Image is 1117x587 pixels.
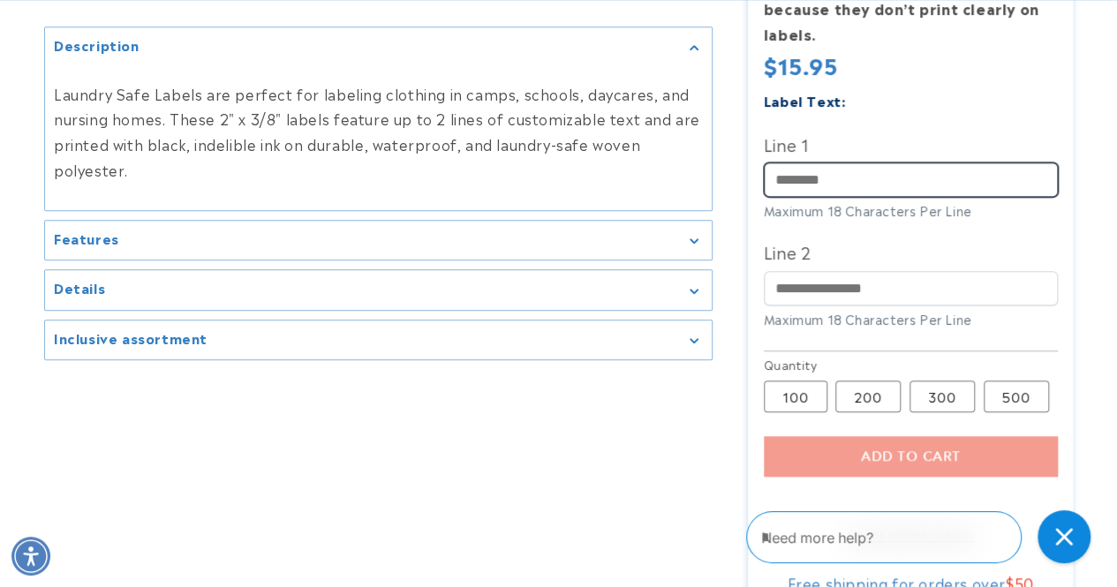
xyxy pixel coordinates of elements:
label: 100 [764,380,827,412]
label: 200 [835,380,901,412]
div: Maximum 18 Characters Per Line [764,201,1058,220]
h2: Features [54,230,119,247]
span: Add to cart [861,448,961,464]
h2: Details [54,279,105,297]
media-gallery: Gallery Viewer [44,26,713,360]
h2: Description [54,36,140,54]
span: $15.95 [764,51,838,79]
legend: Quantity [764,356,819,373]
iframe: Gorgias Floating Chat [746,504,1099,569]
label: Label Text: [764,90,846,110]
button: Add to cart [764,436,1058,477]
p: Laundry Safe Labels are perfect for labeling clothing in camps, schools, daycares, and nursing ho... [54,81,703,183]
label: 300 [909,380,975,412]
div: Accessibility Menu [11,537,50,576]
summary: Inclusive assortment [45,320,712,360]
label: Line 2 [764,237,1058,266]
summary: Details [45,270,712,310]
summary: Description [45,27,712,67]
h2: Inclusive assortment [54,329,208,347]
summary: Features [45,221,712,260]
label: Line 1 [764,130,1058,158]
div: Maximum 18 Characters Per Line [764,310,1058,328]
label: 500 [984,380,1049,412]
